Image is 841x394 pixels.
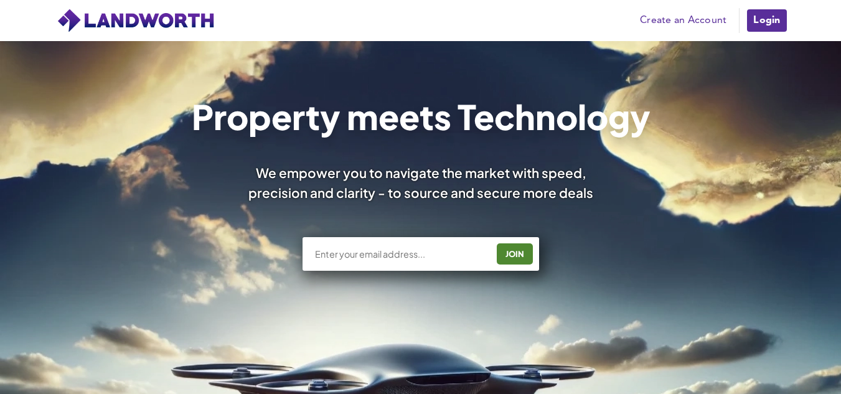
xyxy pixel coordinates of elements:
input: Enter your email address... [314,248,487,260]
h1: Property meets Technology [191,100,650,133]
a: Login [746,8,787,33]
a: Create an Account [634,11,733,30]
button: JOIN [497,243,533,265]
div: JOIN [500,244,529,264]
div: We empower you to navigate the market with speed, precision and clarity - to source and secure mo... [232,163,610,202]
